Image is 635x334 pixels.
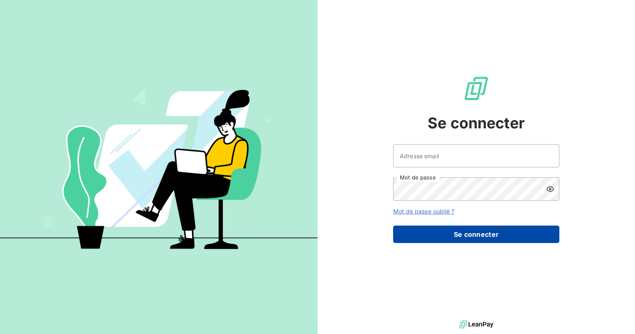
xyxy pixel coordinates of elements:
span: Se connecter [428,112,525,134]
img: logo [459,318,493,331]
button: Se connecter [393,226,559,243]
input: placeholder [393,144,559,167]
img: Logo LeanPay [463,75,490,102]
a: Mot de passe oublié ? [393,208,454,215]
